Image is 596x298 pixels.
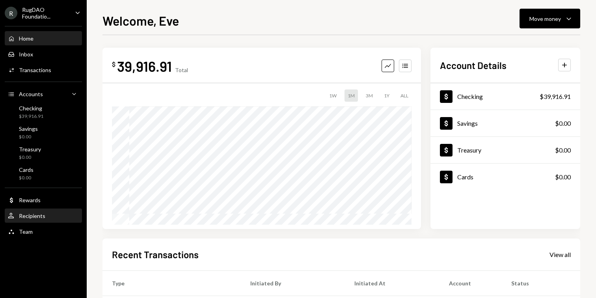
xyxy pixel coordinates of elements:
[19,175,34,181] div: $0.00
[112,248,199,261] h2: Recent Transactions
[19,134,38,140] div: $0.00
[381,89,393,102] div: 1Y
[457,119,478,127] div: Savings
[22,6,69,20] div: RugDAO Foundatio...
[19,166,34,173] div: Cards
[5,102,82,121] a: Checking$39,916.91
[5,31,82,45] a: Home
[5,47,82,61] a: Inbox
[430,110,580,136] a: Savings$0.00
[457,146,481,154] div: Treasury
[19,154,41,161] div: $0.00
[5,7,17,19] div: R
[175,67,188,73] div: Total
[457,93,483,100] div: Checking
[19,212,45,219] div: Recipients
[241,270,345,296] th: Initiated By
[19,105,43,112] div: Checking
[326,89,340,102] div: 1W
[19,67,51,73] div: Transactions
[112,60,115,68] div: $
[529,15,561,23] div: Move money
[549,250,571,259] a: View all
[5,209,82,223] a: Recipients
[5,224,82,238] a: Team
[117,57,172,75] div: 39,916.91
[345,89,358,102] div: 1M
[440,270,502,296] th: Account
[19,51,33,58] div: Inbox
[555,145,571,155] div: $0.00
[5,63,82,77] a: Transactions
[540,92,571,101] div: $39,916.91
[5,164,82,183] a: Cards$0.00
[19,113,43,120] div: $39,916.91
[5,143,82,162] a: Treasury$0.00
[430,83,580,110] a: Checking$39,916.91
[19,197,41,203] div: Rewards
[345,270,440,296] th: Initiated At
[440,59,507,72] h2: Account Details
[19,228,33,235] div: Team
[19,146,41,153] div: Treasury
[19,91,43,97] div: Accounts
[5,87,82,101] a: Accounts
[397,89,412,102] div: ALL
[5,193,82,207] a: Rewards
[5,123,82,142] a: Savings$0.00
[457,173,473,181] div: Cards
[102,13,179,28] h1: Welcome, Eve
[555,119,571,128] div: $0.00
[19,35,34,42] div: Home
[555,172,571,182] div: $0.00
[363,89,376,102] div: 3M
[19,125,38,132] div: Savings
[430,137,580,163] a: Treasury$0.00
[520,9,580,28] button: Move money
[102,270,241,296] th: Type
[430,164,580,190] a: Cards$0.00
[502,270,580,296] th: Status
[549,251,571,259] div: View all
